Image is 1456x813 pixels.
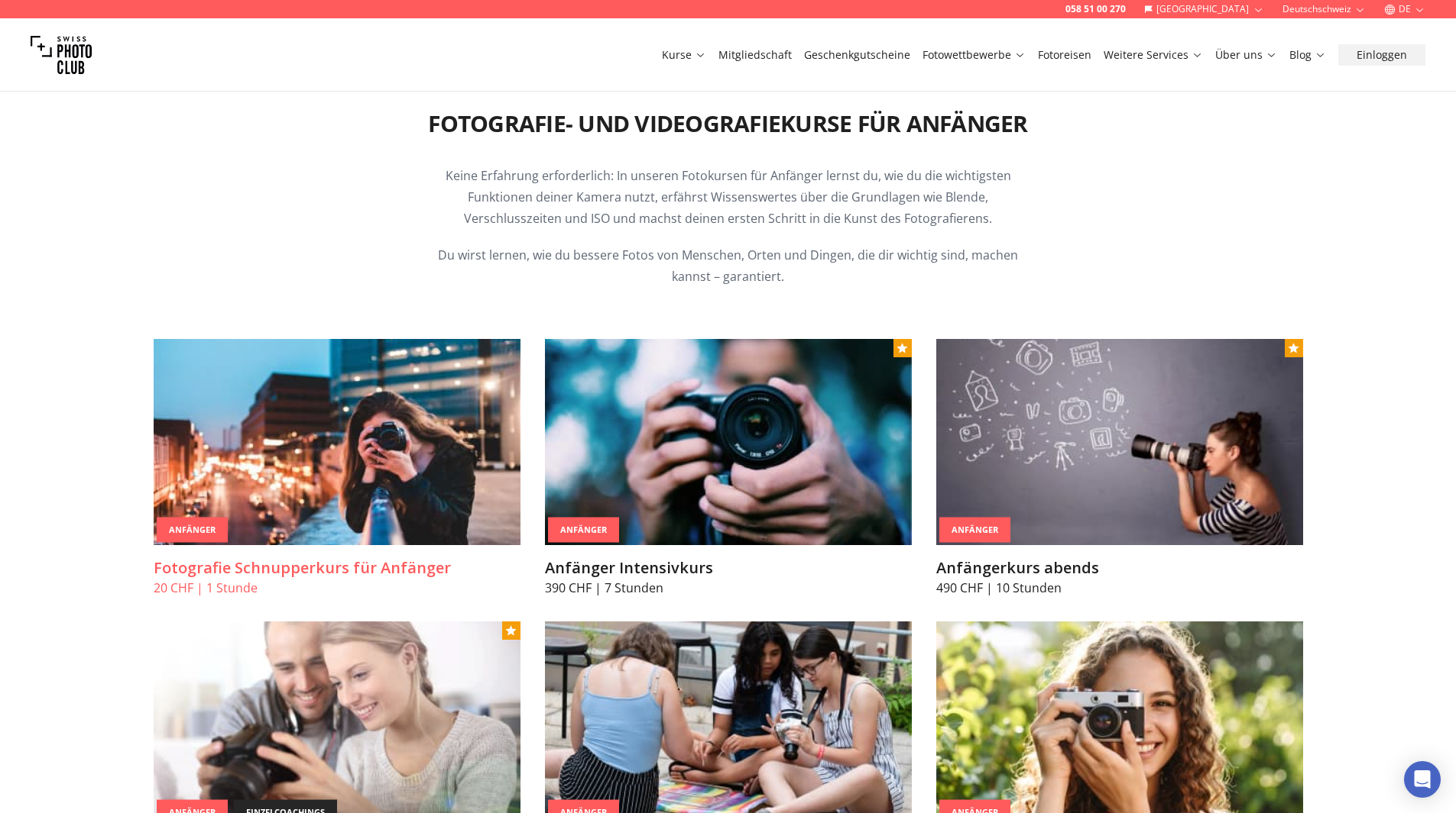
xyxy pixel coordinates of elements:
[1104,47,1203,63] a: Weitere Services
[662,47,706,63] a: Kurse
[936,339,1303,545] img: Anfängerkurs abends
[545,579,912,597] p: 390 CHF | 7 Stunden
[936,339,1303,597] a: Anfängerkurs abendsAnfängerAnfängerkurs abends490 CHF | 10 Stunden
[1338,44,1425,66] button: Einloggen
[916,44,1032,66] button: Fotowettbewerbe
[435,244,1022,287] p: Du wirst lernen, wie du bessere Fotos von Menschen, Orten und Dingen, die dir wichtig sind, mache...
[798,44,916,66] button: Geschenkgutscheine
[1038,47,1091,63] a: Fotoreisen
[1032,44,1098,66] button: Fotoreisen
[1065,3,1126,15] a: 058 51 00 270
[545,339,912,597] a: Anfänger IntensivkursAnfängerAnfänger Intensivkurs390 CHF | 7 Stunden
[157,518,228,543] div: Anfänger
[154,579,520,597] p: 20 CHF | 1 Stunde
[939,518,1010,543] div: Anfänger
[656,44,712,66] button: Kurse
[923,47,1026,63] a: Fotowettbewerbe
[545,339,912,545] img: Anfänger Intensivkurs
[1215,47,1277,63] a: Über uns
[154,339,520,545] img: Fotografie Schnupperkurs für Anfänger
[712,44,798,66] button: Mitgliedschaft
[31,24,92,85] img: Swiss photo club
[154,339,520,597] a: Fotografie Schnupperkurs für AnfängerAnfängerFotografie Schnupperkurs für Anfänger20 CHF | 1 Stunde
[545,557,912,579] h3: Anfänger Intensivkurs
[1404,761,1441,798] div: Open Intercom Messenger
[936,557,1303,579] h3: Anfängerkurs abends
[435,165,1022,229] p: Keine Erfahrung erforderlich: In unseren Fotokursen für Anfänger lernst du, wie du die wichtigste...
[428,110,1027,137] h2: Fotografie- und Videografiekurse für Anfänger
[548,518,619,543] div: Anfänger
[1283,44,1332,66] button: Blog
[718,47,792,63] a: Mitgliedschaft
[936,579,1303,597] p: 490 CHF | 10 Stunden
[154,557,520,579] h3: Fotografie Schnupperkurs für Anfänger
[1098,44,1209,66] button: Weitere Services
[804,47,910,63] a: Geschenkgutscheine
[1289,47,1326,63] a: Blog
[1209,44,1283,66] button: Über uns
